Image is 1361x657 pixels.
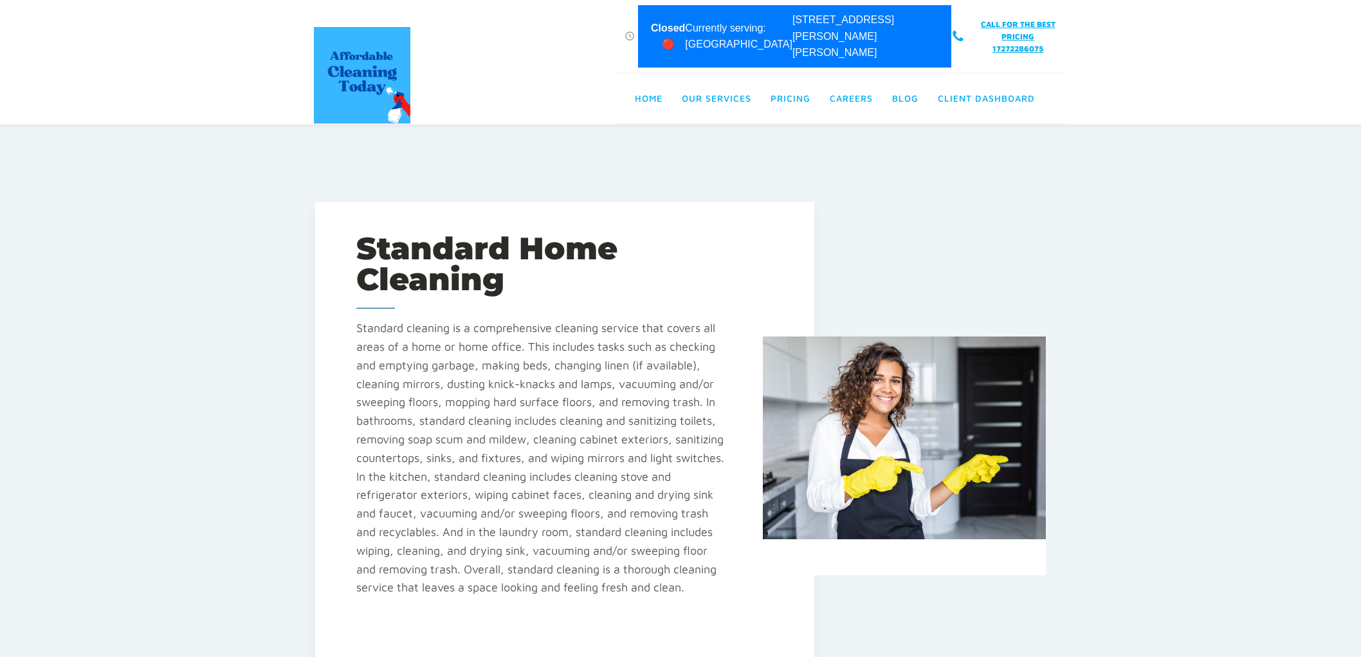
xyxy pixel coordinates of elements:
a: Home [625,79,672,118]
div: [STREET_ADDRESS][PERSON_NAME][PERSON_NAME] [792,12,938,61]
div: Currently serving: [GEOGRAPHIC_DATA] [685,20,792,53]
a: Our Services [672,79,761,118]
a: Blog [882,79,928,118]
a: Pricing [761,79,820,118]
img: Clock Affordable Cleaning Today [625,32,634,41]
a: Client Dashboard [928,79,1045,118]
h2: Standard Home Cleaning [356,233,727,295]
div: Standard cleaning is a comprehensive cleaning service that covers all areas of a home or home off... [356,319,727,652]
span: Closed 🔴 [651,20,685,53]
a: CALL FOR THE BEST PRICING17272286075 [980,18,1056,55]
img: affordable cleaning today Logo [314,27,410,124]
a: Careers [820,79,882,118]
